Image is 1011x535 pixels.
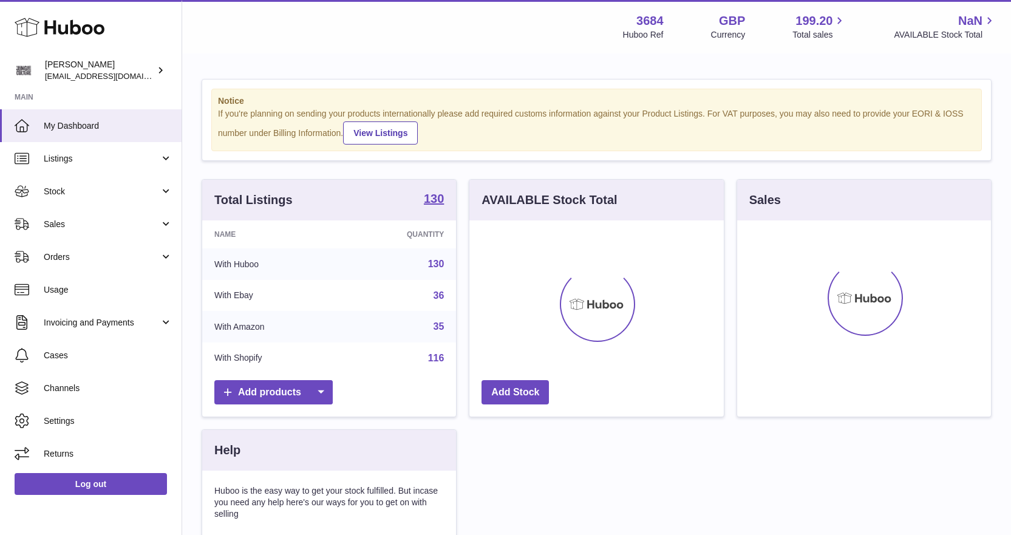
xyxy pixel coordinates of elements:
span: AVAILABLE Stock Total [894,29,996,41]
h3: Help [214,442,240,458]
th: Quantity [341,220,456,248]
a: Add products [214,380,333,405]
td: With Ebay [202,280,341,312]
span: Stock [44,186,160,197]
div: Currency [711,29,746,41]
td: With Shopify [202,342,341,374]
span: Total sales [792,29,846,41]
a: Add Stock [482,380,549,405]
span: 199.20 [795,13,832,29]
strong: 3684 [636,13,664,29]
span: Channels [44,383,172,394]
a: 36 [434,290,444,301]
h3: AVAILABLE Stock Total [482,192,617,208]
span: [EMAIL_ADDRESS][DOMAIN_NAME] [45,71,179,81]
a: 116 [428,353,444,363]
span: Invoicing and Payments [44,317,160,329]
a: 130 [428,259,444,269]
img: theinternationalventure@gmail.com [15,61,33,80]
td: With Huboo [202,248,341,280]
span: Sales [44,219,160,230]
span: Returns [44,448,172,460]
strong: 130 [424,193,444,205]
span: Cases [44,350,172,361]
p: Huboo is the easy way to get your stock fulfilled. But incase you need any help here's our ways f... [214,485,444,520]
a: Log out [15,473,167,495]
span: My Dashboard [44,120,172,132]
a: 130 [424,193,444,207]
span: NaN [958,13,982,29]
div: Huboo Ref [623,29,664,41]
strong: GBP [719,13,745,29]
span: Orders [44,251,160,263]
th: Name [202,220,341,248]
a: 199.20 Total sales [792,13,846,41]
a: 35 [434,321,444,332]
h3: Sales [749,192,781,208]
span: Settings [44,415,172,427]
strong: Notice [218,95,975,107]
span: Listings [44,153,160,165]
h3: Total Listings [214,192,293,208]
div: If you're planning on sending your products internationally please add required customs informati... [218,108,975,145]
td: With Amazon [202,311,341,342]
span: Usage [44,284,172,296]
a: View Listings [343,121,418,145]
div: [PERSON_NAME] [45,59,154,82]
a: NaN AVAILABLE Stock Total [894,13,996,41]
